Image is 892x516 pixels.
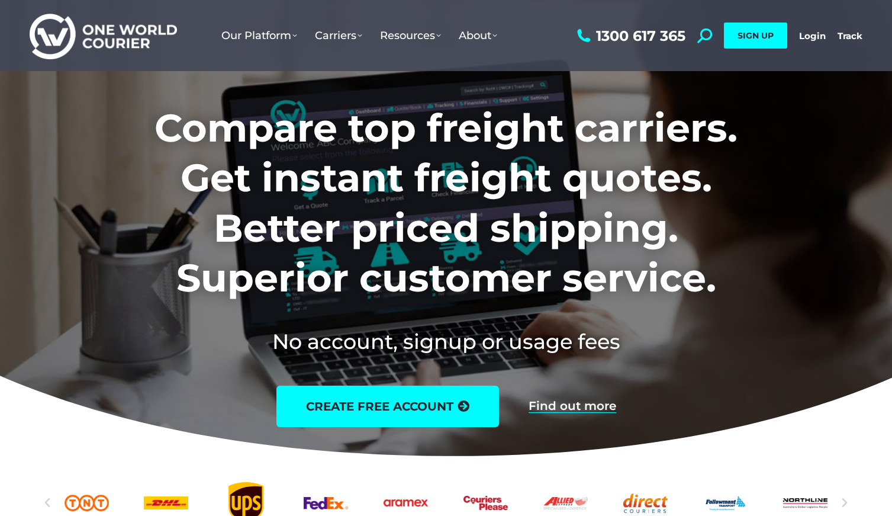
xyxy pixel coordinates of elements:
span: About [459,29,497,42]
a: Carriers [306,17,371,54]
span: Our Platform [221,29,297,42]
a: Resources [371,17,450,54]
a: 1300 617 365 [574,28,685,43]
a: About [450,17,506,54]
a: Find out more [529,400,616,413]
a: Our Platform [212,17,306,54]
a: SIGN UP [724,23,787,49]
a: Track [838,30,862,41]
img: One World Courier [30,12,177,60]
a: Login [799,30,826,41]
span: Resources [380,29,441,42]
a: create free account [276,386,499,427]
h1: Compare top freight carriers. Get instant freight quotes. Better priced shipping. Superior custom... [76,103,816,303]
span: Carriers [315,29,362,42]
span: SIGN UP [738,30,774,41]
h2: No account, signup or usage fees [76,327,816,356]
